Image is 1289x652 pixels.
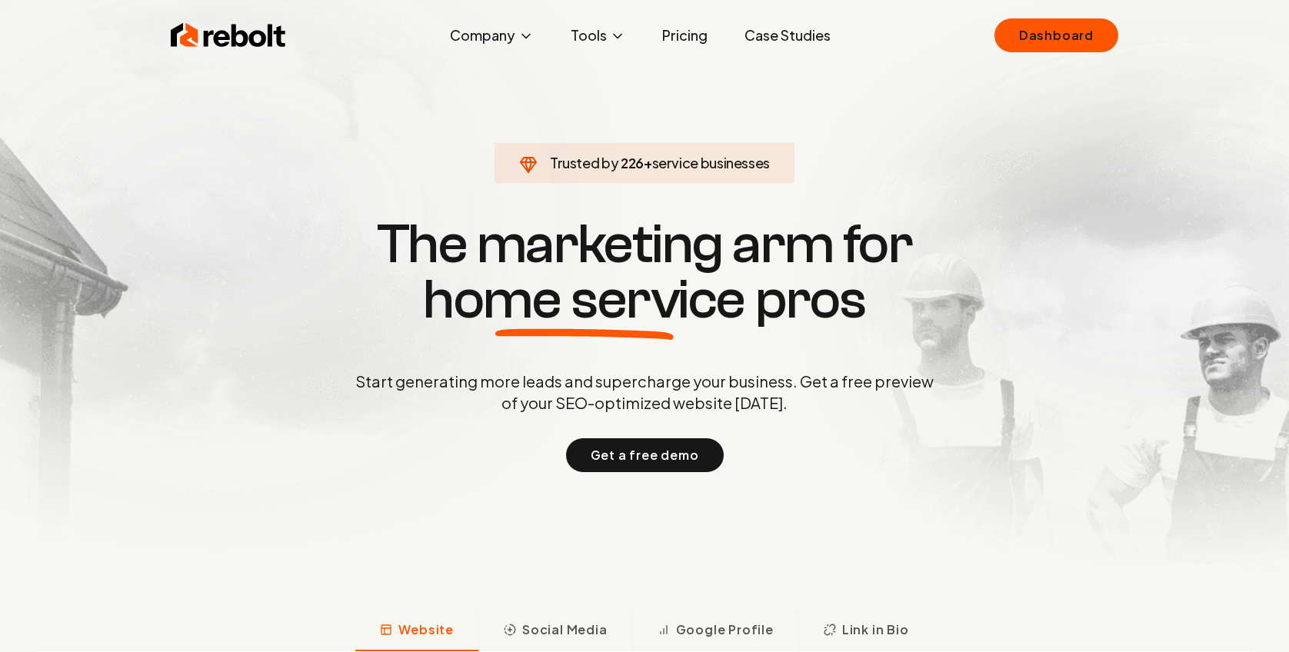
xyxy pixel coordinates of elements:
[355,611,478,651] button: Website
[550,154,618,171] span: Trusted by
[621,152,644,174] span: 226
[438,20,546,51] button: Company
[732,20,843,51] a: Case Studies
[842,620,909,639] span: Link in Bio
[423,272,745,328] span: home service
[798,611,934,651] button: Link in Bio
[632,611,798,651] button: Google Profile
[275,217,1014,328] h1: The marketing arm for pros
[522,620,608,639] span: Social Media
[352,371,937,414] p: Start generating more leads and supercharge your business. Get a free preview of your SEO-optimiz...
[478,611,632,651] button: Social Media
[398,620,454,639] span: Website
[644,154,652,171] span: +
[558,20,638,51] button: Tools
[171,20,286,51] img: Rebolt Logo
[676,620,774,639] span: Google Profile
[652,154,771,171] span: service businesses
[650,20,720,51] a: Pricing
[566,438,724,472] button: Get a free demo
[994,18,1118,52] a: Dashboard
